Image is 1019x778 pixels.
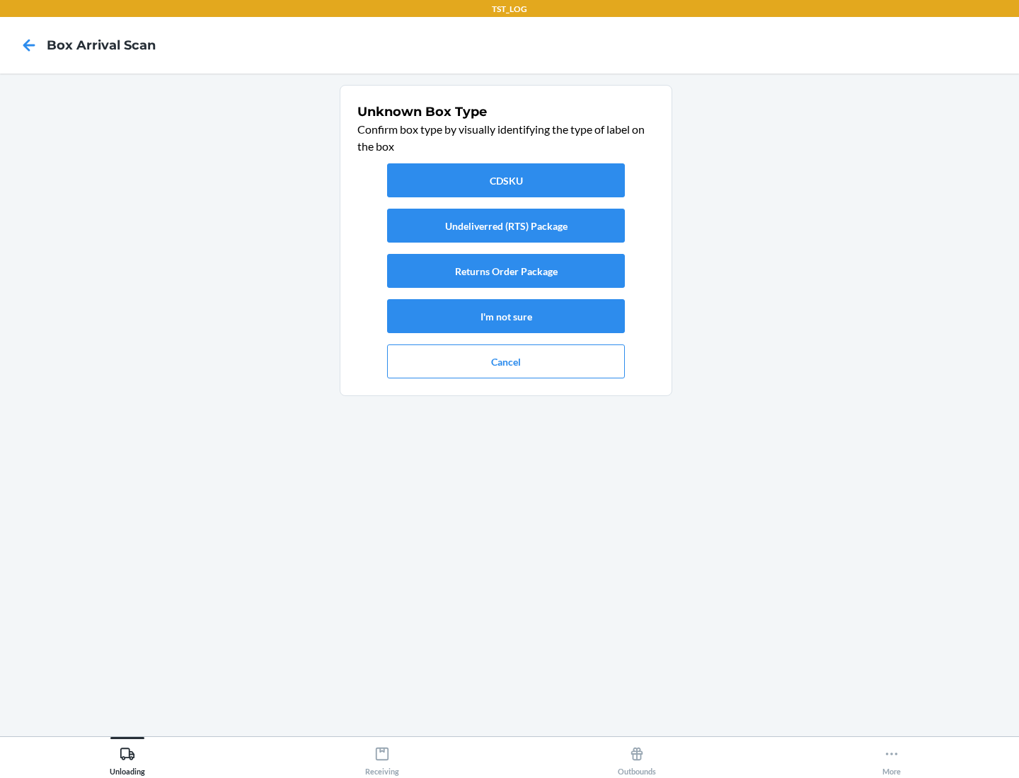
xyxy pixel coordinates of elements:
[110,741,145,776] div: Unloading
[387,344,625,378] button: Cancel
[882,741,901,776] div: More
[357,121,655,155] p: Confirm box type by visually identifying the type of label on the box
[387,254,625,288] button: Returns Order Package
[365,741,399,776] div: Receiving
[387,299,625,333] button: I'm not sure
[357,103,655,121] h1: Unknown Box Type
[255,737,509,776] button: Receiving
[47,36,156,54] h4: Box Arrival Scan
[764,737,1019,776] button: More
[509,737,764,776] button: Outbounds
[387,209,625,243] button: Undeliverred (RTS) Package
[387,163,625,197] button: CDSKU
[618,741,656,776] div: Outbounds
[492,3,527,16] p: TST_LOG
